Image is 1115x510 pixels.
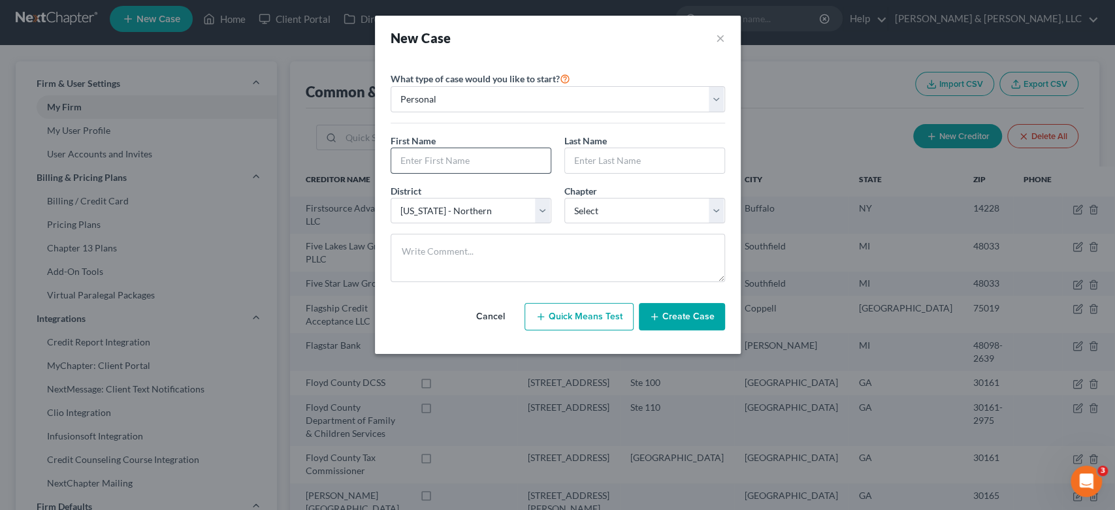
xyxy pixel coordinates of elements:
[391,71,570,86] label: What type of case would you like to start?
[391,148,551,173] input: Enter First Name
[1097,466,1108,476] span: 3
[716,29,725,47] button: ×
[564,185,597,197] span: Chapter
[391,135,436,146] span: First Name
[1071,466,1102,497] iframe: Intercom live chat
[564,135,607,146] span: Last Name
[639,303,725,330] button: Create Case
[565,148,724,173] input: Enter Last Name
[391,30,451,46] strong: New Case
[525,303,634,330] button: Quick Means Test
[462,304,519,330] button: Cancel
[391,185,421,197] span: District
